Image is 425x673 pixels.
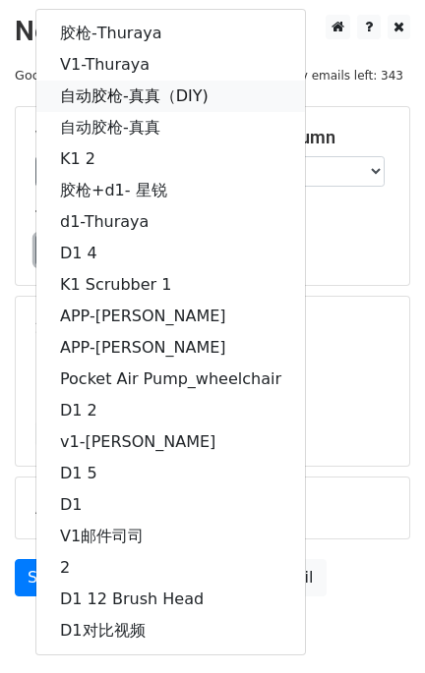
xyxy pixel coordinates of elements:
a: D1对比视频 [36,615,305,646]
a: 2 [36,552,305,584]
iframe: Chat Widget [327,579,425,673]
a: V1-Thuraya [36,49,305,81]
a: D1 5 [36,458,305,489]
a: APP-[PERSON_NAME] [36,332,305,364]
a: Daily emails left: 343 [271,68,410,83]
h2: New Campaign [15,15,410,48]
a: D1 4 [36,238,305,269]
div: 聊天小组件 [327,579,425,673]
a: 胶枪-Thuraya [36,18,305,49]
small: Google Sheet: [15,68,121,83]
a: V1邮件司司 [36,521,305,552]
a: D1 [36,489,305,521]
a: Send [15,559,80,596]
a: K1 2 [36,143,305,175]
a: D1 2 [36,395,305,426]
a: D1 12 Brush Head [36,584,305,615]
a: 自动胶枪-真真（DIY) [36,81,305,112]
span: Daily emails left: 343 [271,65,410,86]
a: 胶枪+d1- 星锐 [36,175,305,206]
a: 自动胶枪-真真 [36,112,305,143]
h5: Email column [227,127,390,148]
a: K1 Scrubber 1 [36,269,305,301]
a: APP-[PERSON_NAME] [36,301,305,332]
a: v1-[PERSON_NAME] [36,426,305,458]
a: Pocket Air Pump_wheelchair [36,364,305,395]
a: d1-Thuraya [36,206,305,238]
